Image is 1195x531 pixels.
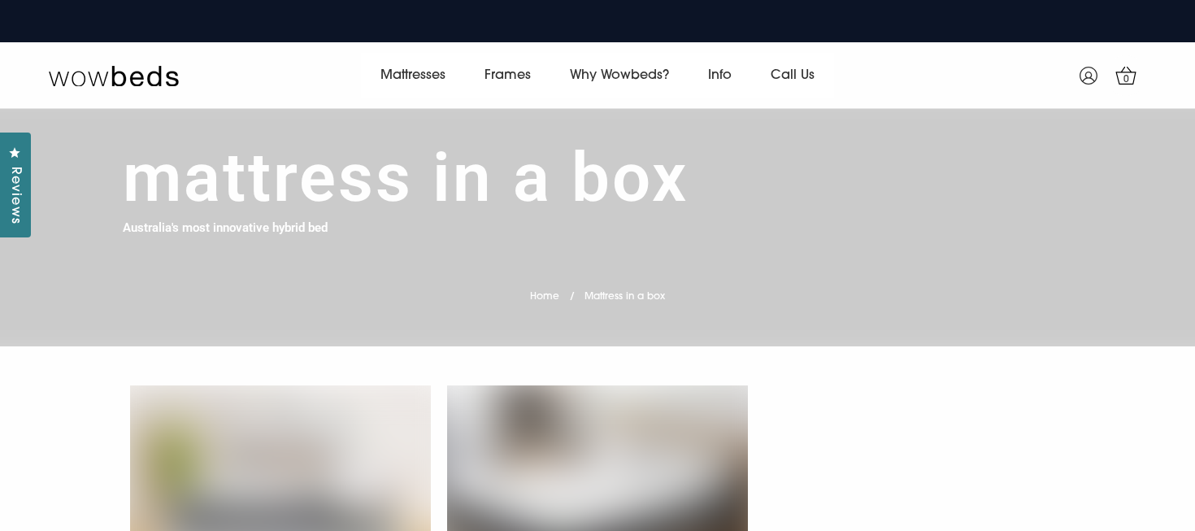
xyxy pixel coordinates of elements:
[4,167,25,224] span: Reviews
[361,53,465,98] a: Mattresses
[689,53,751,98] a: Info
[550,53,689,98] a: Why Wowbeds?
[1119,72,1135,88] span: 0
[570,292,575,302] span: /
[584,292,665,302] span: Mattress in a box
[530,292,559,302] a: Home
[1106,55,1146,96] a: 0
[49,64,179,87] img: Wow Beds Logo
[123,219,328,237] h4: Australia's most innovative hybrid bed
[530,270,666,311] nav: breadcrumbs
[123,137,689,219] h1: Mattress in a box
[751,53,834,98] a: Call Us
[465,53,550,98] a: Frames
